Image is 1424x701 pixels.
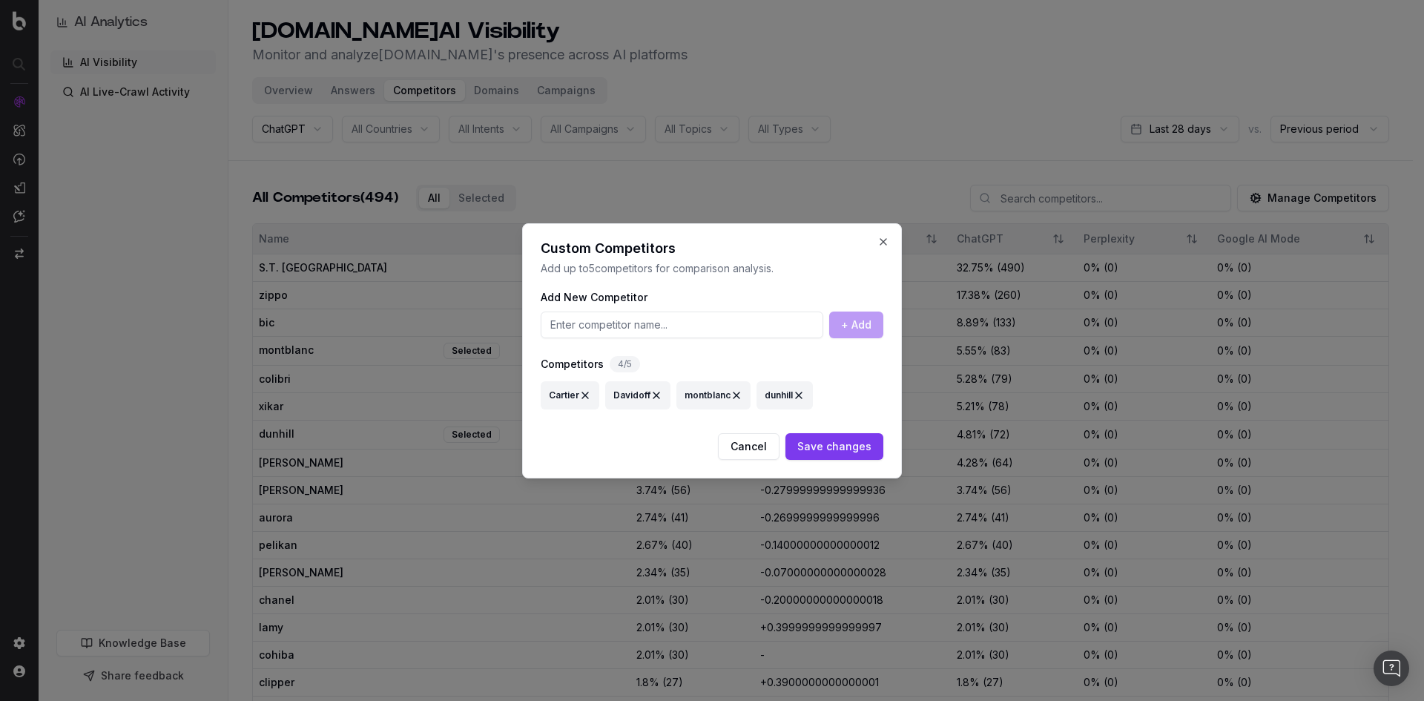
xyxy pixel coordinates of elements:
[541,291,647,303] label: Add New Competitor
[541,312,823,338] input: Enter competitor name...
[765,382,805,409] div: dunhill
[718,433,779,460] button: Cancel
[541,242,883,255] h2: Custom Competitors
[610,356,640,372] div: 4 / 5
[685,382,742,409] div: montblanc
[541,261,883,276] p: Add up to 5 competitors for comparison analysis.
[613,382,662,409] div: Davidoff
[785,433,883,460] button: Save changes
[549,382,591,409] div: Cartier
[541,357,604,372] label: Competitors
